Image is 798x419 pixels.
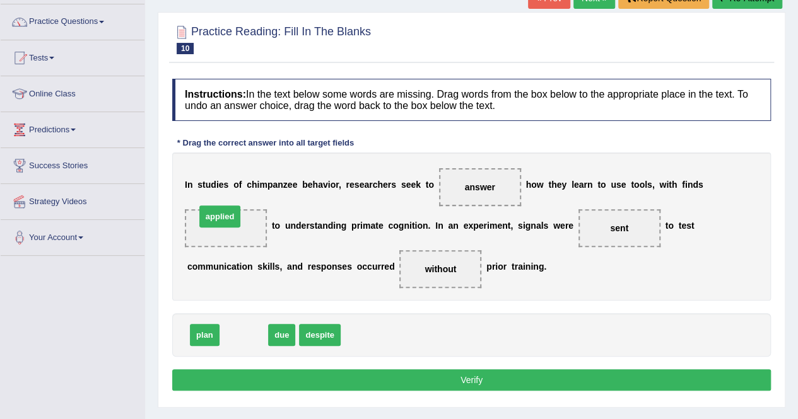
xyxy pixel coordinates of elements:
span: answer [465,182,495,192]
b: c [388,221,393,231]
button: Verify [172,369,771,391]
span: Drop target [439,168,521,206]
b: l [270,261,273,272]
b: t [272,221,275,231]
a: Practice Questions [1,4,144,36]
b: e [568,221,573,231]
b: a [370,221,375,231]
b: n [423,221,428,231]
b: c [373,180,378,190]
b: p [267,180,273,190]
span: sent [610,223,628,233]
b: Instructions: [185,89,246,100]
b: t [315,221,318,231]
b: l [572,180,574,190]
span: plan [190,324,220,346]
b: a [579,180,584,190]
b: n [278,180,283,190]
b: c [187,261,192,272]
b: l [273,261,275,272]
b: s [543,221,548,231]
b: i [267,261,270,272]
b: d [328,221,334,231]
b: s [355,180,360,190]
b: c [367,261,372,272]
b: d [211,180,216,190]
a: Strategy Videos [1,184,144,215]
b: f [239,180,242,190]
b: g [525,221,531,231]
b: o [668,221,674,231]
b: I [185,180,187,190]
b: r [503,261,507,272]
b: d [693,180,698,190]
b: r [388,180,391,190]
b: t [508,221,511,231]
b: g [399,221,404,231]
b: g [539,261,544,272]
b: d [297,261,303,272]
b: i [257,180,259,190]
b: t [512,261,515,272]
b: r [483,221,486,231]
b: r [377,261,380,272]
b: i [523,221,525,231]
b: p [486,261,492,272]
b: e [406,180,411,190]
b: t [202,180,206,190]
b: a [518,261,523,272]
b: I [435,221,438,231]
b: e [219,180,224,190]
b: n [531,221,536,231]
b: o [326,261,332,272]
b: r [356,221,360,231]
b: s [310,221,315,231]
b: r [515,261,518,272]
b: o [274,221,280,231]
a: Predictions [1,112,144,144]
b: i [239,261,242,272]
b: r [346,180,349,190]
b: e [557,180,562,190]
b: u [372,261,378,272]
b: b [302,180,308,190]
b: e [359,180,364,190]
b: r [369,180,372,190]
b: l [645,180,647,190]
b: k [416,180,421,190]
b: t [678,221,681,231]
b: o [417,221,423,231]
span: despite [299,324,341,346]
b: i [685,180,688,190]
b: e [293,180,298,190]
b: n [187,180,193,190]
b: u [285,221,291,231]
b: h [312,180,318,190]
b: p [351,221,357,231]
b: t [597,180,601,190]
b: r [381,261,384,272]
b: o [531,180,537,190]
b: h [551,180,557,190]
b: m [490,221,497,231]
b: a [273,180,278,190]
b: h [525,180,531,190]
b: s [316,261,321,272]
b: e [342,261,347,272]
b: o [498,261,503,272]
b: n [219,261,225,272]
b: p [473,221,479,231]
a: Tests [1,40,144,72]
b: s [647,180,652,190]
b: o [639,180,645,190]
b: n [247,261,253,272]
b: l [541,221,544,231]
b: s [347,261,352,272]
span: applied [199,205,241,227]
b: m [363,221,370,231]
span: due [268,324,295,346]
b: n [525,261,531,272]
a: Your Account [1,220,144,251]
b: u [611,180,616,190]
b: e [288,180,293,190]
